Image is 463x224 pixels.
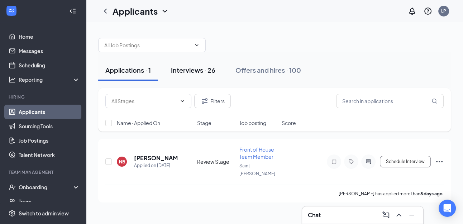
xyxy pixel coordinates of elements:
svg: Tag [347,159,355,165]
svg: ChevronUp [395,211,403,219]
div: Interviews · 26 [171,66,215,75]
a: Scheduling [19,58,80,72]
svg: Settings [9,210,16,217]
svg: ChevronDown [194,42,200,48]
div: NB [119,159,125,165]
h1: Applicants [113,5,158,17]
div: Onboarding [19,184,74,191]
a: Applicants [19,105,80,119]
b: 8 days ago [420,191,443,196]
div: Applications · 1 [105,66,151,75]
button: ChevronUp [393,209,405,221]
button: Minimize [406,209,417,221]
span: Job posting [239,119,266,127]
svg: QuestionInfo [424,7,432,15]
span: Name · Applied On [117,119,160,127]
div: Applied on [DATE] [134,162,178,169]
div: Review Stage [197,158,235,165]
span: Score [282,119,296,127]
svg: WorkstreamLogo [8,7,15,14]
input: All Job Postings [104,41,191,49]
svg: ActiveChat [364,159,373,165]
svg: Collapse [69,8,76,15]
span: Saint [PERSON_NAME] [239,163,275,176]
a: Job Postings [19,133,80,148]
svg: MagnifyingGlass [431,98,437,104]
span: Stage [197,119,211,127]
svg: Minimize [407,211,416,219]
svg: Notifications [408,7,416,15]
p: [PERSON_NAME] has applied more than . [339,191,444,197]
svg: ChevronDown [161,7,169,15]
svg: ChevronLeft [101,7,110,15]
div: LP [441,8,446,14]
input: All Stages [111,97,177,105]
a: Team [19,194,80,209]
h3: Chat [308,211,321,219]
div: Team Management [9,169,78,175]
input: Search in applications [336,94,444,108]
span: Front of House Team Member [239,146,274,160]
div: Offers and hires · 100 [235,66,301,75]
svg: ChevronDown [180,98,185,104]
a: Talent Network [19,148,80,162]
svg: UserCheck [9,184,16,191]
svg: Filter [200,97,209,105]
div: Hiring [9,94,78,100]
div: Open Intercom Messenger [439,200,456,217]
button: Schedule Interview [380,156,431,167]
svg: ComposeMessage [382,211,390,219]
button: ComposeMessage [380,209,392,221]
a: Sourcing Tools [19,119,80,133]
svg: Note [330,159,338,165]
div: Reporting [19,76,80,83]
a: Home [19,29,80,44]
a: Messages [19,44,80,58]
svg: Ellipses [435,157,444,166]
button: Filter Filters [194,94,231,108]
svg: Analysis [9,76,16,83]
div: Switch to admin view [19,210,69,217]
h5: [PERSON_NAME] [134,154,178,162]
